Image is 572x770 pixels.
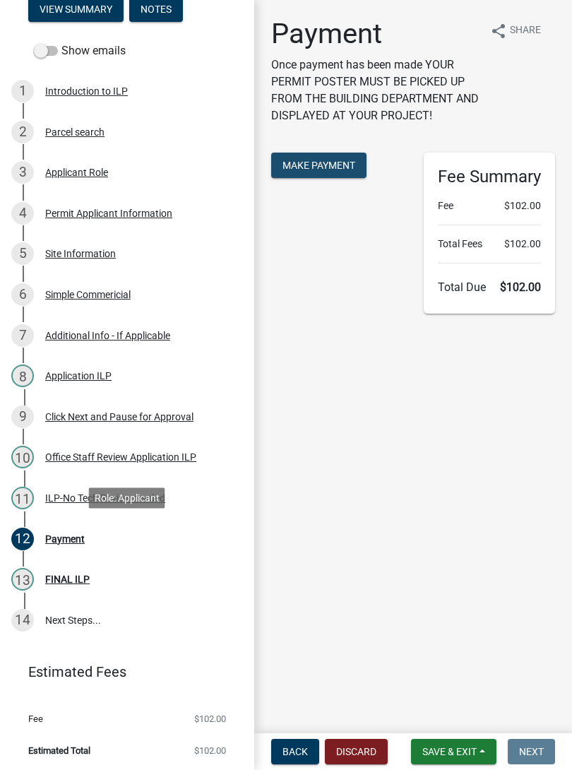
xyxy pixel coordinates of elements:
div: Simple Commericial [45,290,131,300]
button: shareShare [479,17,552,45]
button: Save & Exit [411,739,496,764]
div: Additional Info - If Applicable [45,331,170,340]
button: Next [508,739,555,764]
div: 11 [11,487,34,509]
button: Back [271,739,319,764]
div: Site Information [45,249,116,259]
span: $102.00 [504,237,541,251]
span: $102.00 [504,199,541,213]
div: 7 [11,324,34,347]
div: Click Next and Pause for Approval [45,412,193,422]
span: Fee [28,714,43,723]
div: Payment [45,534,85,544]
div: 10 [11,446,34,468]
div: FINAL ILP [45,574,90,584]
div: Office Staff Review Application ILP [45,452,196,462]
div: Parcel search [45,127,105,137]
div: Permit Applicant Information [45,208,172,218]
div: 5 [11,242,34,265]
button: Make Payment [271,153,367,178]
div: 8 [11,365,34,387]
span: Estimated Total [28,746,90,755]
h1: Payment [271,17,479,51]
wm-modal-confirm: Notes [129,4,183,16]
div: ILP-No Tech Review needed [45,493,165,503]
div: 1 [11,80,34,102]
wm-modal-confirm: Summary [28,4,124,16]
div: 4 [11,202,34,225]
p: Once payment has been made YOUR PERMIT POSTER MUST BE PICKED UP FROM THE BUILDING DEPARTMENT AND ... [271,57,479,124]
div: Introduction to ILP [45,86,128,96]
span: Make Payment [282,160,355,171]
span: $102.00 [194,746,226,755]
span: Share [510,23,541,40]
label: Show emails [34,42,126,59]
button: Discard [325,739,388,764]
div: 2 [11,121,34,143]
h6: Fee Summary [438,167,541,187]
div: 12 [11,528,34,550]
div: Application ILP [45,371,112,381]
i: share [490,23,507,40]
div: Role: Applicant [89,487,165,508]
div: 9 [11,405,34,428]
div: 14 [11,609,34,632]
a: Estimated Fees [11,658,232,686]
h6: Total Due [438,280,541,294]
span: $102.00 [500,280,541,294]
div: Applicant Role [45,167,108,177]
span: Back [282,746,308,757]
div: 13 [11,568,34,591]
li: Total Fees [438,237,541,251]
span: Save & Exit [422,746,477,757]
span: $102.00 [194,714,226,723]
div: 6 [11,283,34,306]
div: 3 [11,161,34,184]
span: Next [519,746,544,757]
li: Fee [438,199,541,213]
